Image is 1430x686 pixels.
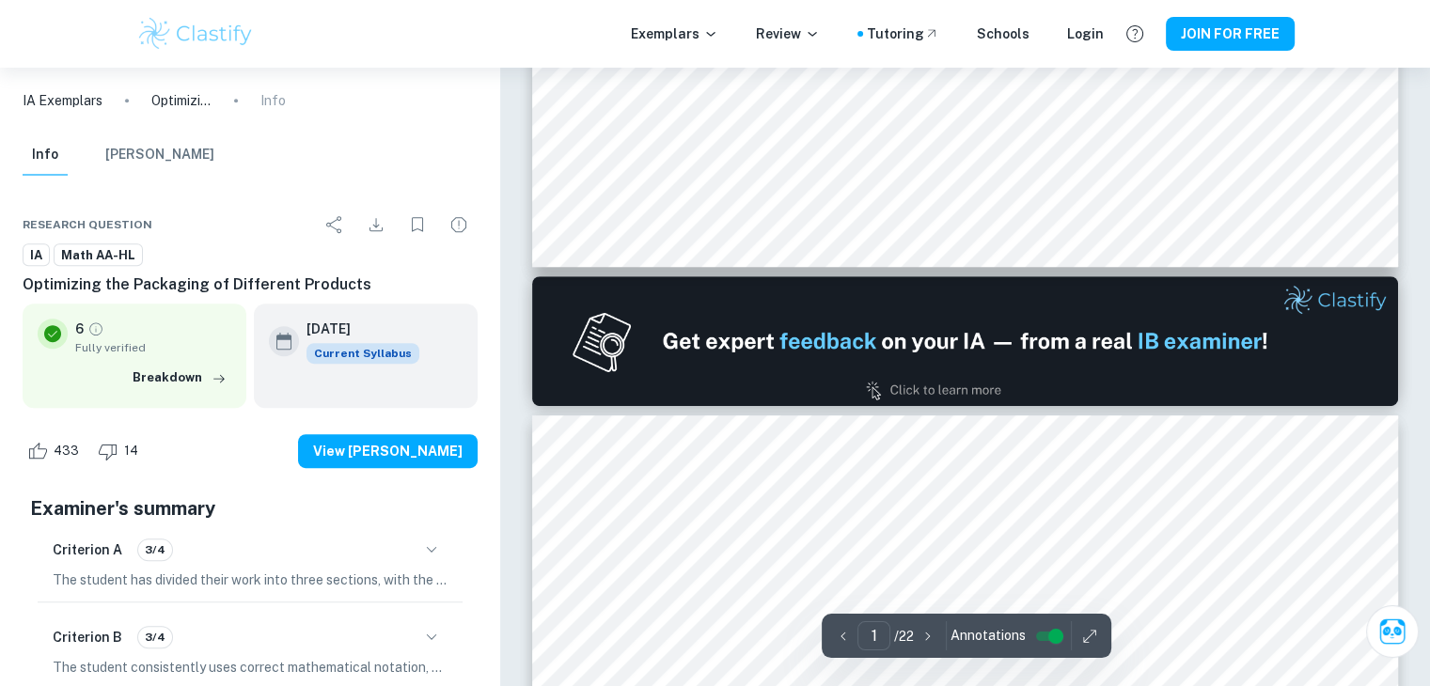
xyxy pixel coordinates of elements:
[1119,18,1151,50] button: Help and Feedback
[756,23,820,44] p: Review
[128,364,231,392] button: Breakdown
[306,343,419,364] div: This exemplar is based on the current syllabus. Feel free to refer to it for inspiration/ideas wh...
[260,90,286,111] p: Info
[43,442,89,460] span: 433
[23,90,102,111] a: IA Exemplars
[136,15,256,53] img: Clastify logo
[306,343,419,364] span: Current Syllabus
[93,436,149,466] div: Dislike
[1166,17,1295,51] button: JOIN FOR FREE
[53,569,448,590] p: The student has divided their work into three sections, with the body further subdivided into cle...
[306,319,404,339] h6: [DATE]
[532,276,1399,406] img: Ad
[298,434,478,468] button: View [PERSON_NAME]
[53,627,122,647] h6: Criterion B
[1366,605,1419,658] button: Ask Clai
[977,23,1029,44] a: Schools
[1067,23,1104,44] a: Login
[399,206,436,243] div: Bookmark
[894,626,914,647] p: / 22
[105,134,214,176] button: [PERSON_NAME]
[316,206,354,243] div: Share
[87,320,104,337] a: Grade fully verified
[53,657,448,678] p: The student consistently uses correct mathematical notation, symbols, and terminology. Key terms/...
[631,23,718,44] p: Exemplars
[23,273,478,296] h6: Optimizing the Packaging of Different Products
[114,442,149,460] span: 14
[23,243,50,267] a: IA
[151,90,212,111] p: Optimizing the Packaging of Different Products
[138,629,172,646] span: 3/4
[54,243,143,267] a: Math AA-HL
[951,626,1026,646] span: Annotations
[75,319,84,339] p: 6
[30,494,470,522] h5: Examiner's summary
[440,206,478,243] div: Report issue
[75,339,231,356] span: Fully verified
[53,539,122,560] h6: Criterion A
[24,246,49,265] span: IA
[55,246,142,265] span: Math AA-HL
[23,134,68,176] button: Info
[867,23,939,44] a: Tutoring
[23,436,89,466] div: Like
[23,216,152,233] span: Research question
[138,541,172,558] span: 3/4
[357,206,395,243] div: Download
